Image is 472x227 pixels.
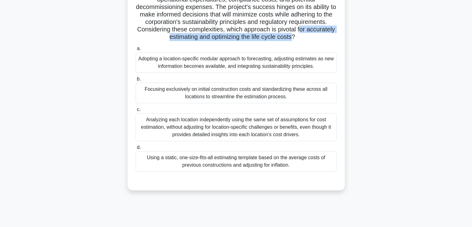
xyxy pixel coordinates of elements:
div: Adopting a location-specific modular approach to forecasting, adjusting estimates as new informat... [136,52,337,73]
span: d. [137,145,141,150]
span: b. [137,76,141,81]
span: c. [137,107,141,112]
div: Using a static, one-size-fits-all estimating template based on the average costs of previous cons... [136,151,337,172]
span: a. [137,46,141,51]
div: Analyzing each location independently using the same set of assumptions for cost estimation, with... [136,113,337,141]
div: Focusing exclusively on initial construction costs and standardizing these across all locations t... [136,83,337,103]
